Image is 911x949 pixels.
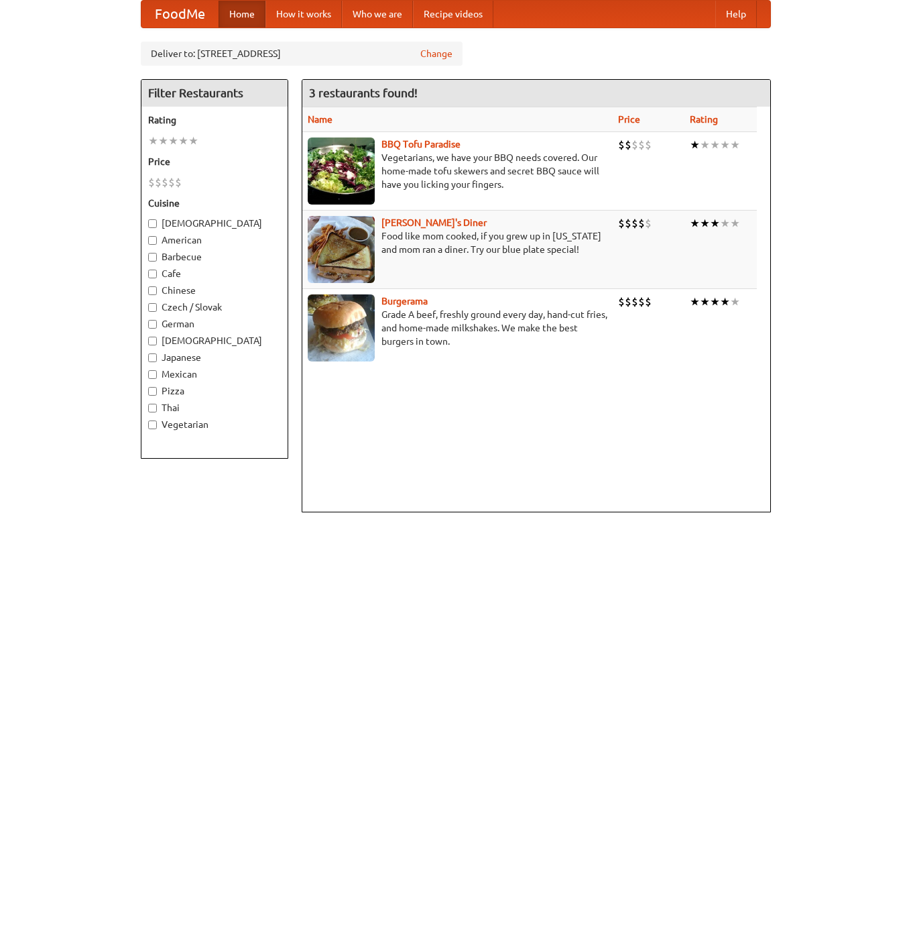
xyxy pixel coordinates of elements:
a: Home [219,1,265,27]
input: German [148,320,157,329]
label: German [148,317,281,331]
label: Japanese [148,351,281,364]
li: $ [625,216,631,231]
label: Pizza [148,384,281,398]
img: sallys.jpg [308,216,375,283]
a: Rating [690,114,718,125]
a: Price [618,114,640,125]
div: Deliver to: [STREET_ADDRESS] [141,42,463,66]
li: $ [618,294,625,309]
a: [PERSON_NAME]'s Diner [381,217,487,228]
li: $ [618,137,625,152]
img: tofuparadise.jpg [308,137,375,205]
li: ★ [188,133,198,148]
li: $ [625,294,631,309]
li: ★ [690,216,700,231]
li: $ [638,216,645,231]
p: Vegetarians, we have your BBQ needs covered. Our home-made tofu skewers and secret BBQ sauce will... [308,151,607,191]
input: American [148,236,157,245]
li: ★ [730,137,740,152]
input: Chinese [148,286,157,295]
h5: Price [148,155,281,168]
li: ★ [710,137,720,152]
a: BBQ Tofu Paradise [381,139,461,150]
h4: Filter Restaurants [141,80,288,107]
li: ★ [700,137,710,152]
label: Thai [148,401,281,414]
li: ★ [690,294,700,309]
li: $ [148,175,155,190]
li: ★ [700,216,710,231]
label: American [148,233,281,247]
label: [DEMOGRAPHIC_DATA] [148,217,281,230]
p: Food like mom cooked, if you grew up in [US_STATE] and mom ran a diner. Try our blue plate special! [308,229,607,256]
label: [DEMOGRAPHIC_DATA] [148,334,281,347]
li: $ [631,294,638,309]
label: Czech / Slovak [148,300,281,314]
input: [DEMOGRAPHIC_DATA] [148,337,157,345]
li: ★ [720,294,730,309]
li: ★ [720,216,730,231]
a: Who we are [342,1,413,27]
h5: Rating [148,113,281,127]
li: ★ [730,216,740,231]
label: Mexican [148,368,281,381]
li: $ [168,175,175,190]
li: $ [638,294,645,309]
li: ★ [720,137,730,152]
li: $ [175,175,182,190]
li: $ [638,137,645,152]
li: ★ [710,294,720,309]
a: Burgerama [381,296,428,306]
input: Cafe [148,270,157,278]
a: FoodMe [141,1,219,27]
label: Cafe [148,267,281,280]
input: Japanese [148,353,157,362]
input: Vegetarian [148,421,157,429]
li: ★ [710,216,720,231]
h5: Cuisine [148,197,281,210]
li: ★ [700,294,710,309]
li: $ [631,216,638,231]
li: $ [162,175,168,190]
li: ★ [148,133,158,148]
a: Change [420,47,452,60]
li: $ [631,137,638,152]
p: Grade A beef, freshly ground every day, hand-cut fries, and home-made milkshakes. We make the bes... [308,308,607,348]
input: Mexican [148,370,157,379]
label: Vegetarian [148,418,281,431]
li: $ [155,175,162,190]
img: burgerama.jpg [308,294,375,361]
li: ★ [168,133,178,148]
li: ★ [690,137,700,152]
a: Name [308,114,332,125]
a: Recipe videos [413,1,493,27]
ng-pluralize: 3 restaurants found! [309,87,418,99]
li: ★ [158,133,168,148]
input: Thai [148,404,157,412]
a: Help [715,1,757,27]
li: ★ [730,294,740,309]
li: $ [618,216,625,231]
input: Czech / Slovak [148,303,157,312]
li: $ [645,216,652,231]
label: Barbecue [148,250,281,264]
input: [DEMOGRAPHIC_DATA] [148,219,157,228]
input: Barbecue [148,253,157,262]
input: Pizza [148,387,157,396]
li: $ [645,294,652,309]
li: $ [645,137,652,152]
li: ★ [178,133,188,148]
li: $ [625,137,631,152]
label: Chinese [148,284,281,297]
a: How it works [265,1,342,27]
